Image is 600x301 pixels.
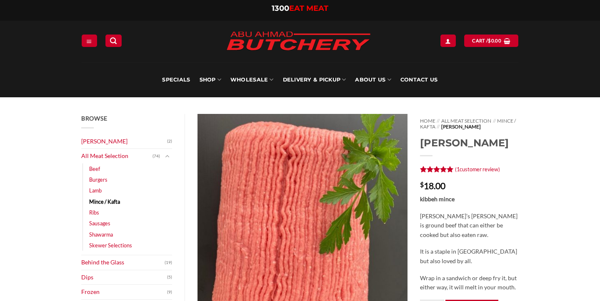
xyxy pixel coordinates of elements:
a: Mince / Kafta [89,196,120,207]
span: Cart / [472,37,501,44]
span: // [437,123,440,130]
span: (2) [167,135,172,148]
a: Specials [162,62,190,97]
a: Mince / Kafta [420,118,516,130]
p: Wrap in a sandwich or deep fry it, but either way, it will melt in your mouth. [420,274,519,292]
a: Wholesale [230,62,274,97]
span: 1 [457,166,460,173]
bdi: 18.00 [420,180,445,191]
a: Burgers [89,174,107,185]
a: Ribs [89,207,99,218]
a: All Meat Selection [441,118,491,124]
span: 1300 [272,4,289,13]
span: Rated out of 5 based on customer rating [420,166,454,176]
span: 1 [420,166,424,176]
strong: kibbeh mince [420,195,455,202]
p: It is a staple in [GEOGRAPHIC_DATA] but also loved by all. [420,247,519,266]
p: [PERSON_NAME]’s [PERSON_NAME] is ground beef that can either be cooked but also eaten raw. [420,212,519,240]
a: Search [105,35,121,47]
span: EAT MEAT [289,4,328,13]
a: Delivery & Pickup [283,62,346,97]
span: (19) [165,257,172,269]
a: View cart [464,35,518,47]
a: Menu [82,35,97,47]
h1: [PERSON_NAME] [420,136,519,149]
span: // [493,118,496,124]
a: Beef [89,163,100,174]
a: [PERSON_NAME] [81,134,167,149]
a: About Us [355,62,391,97]
span: [PERSON_NAME] [441,123,481,130]
span: Browse [81,115,107,122]
span: (9) [167,286,172,299]
a: Behind the Glass [81,255,165,270]
bdi: 0.00 [488,38,501,43]
a: SHOP [200,62,221,97]
a: Skewer Selections [89,240,132,251]
span: $ [420,181,424,188]
a: Login [440,35,455,47]
a: Home [420,118,435,124]
span: // [437,118,440,124]
a: All Meat Selection [81,149,152,163]
a: (1customer review) [455,166,500,173]
a: Lamb [89,185,102,196]
a: Sausages [89,218,110,229]
img: Abu Ahmad Butchery [219,26,377,57]
span: (5) [167,271,172,284]
div: Rated 5 out of 5 [420,166,454,174]
a: Shawarma [89,229,113,240]
a: Dips [81,270,167,285]
span: $ [488,37,491,44]
button: Toggle [162,152,172,161]
a: Frozen [81,285,167,299]
a: 1300EAT MEAT [272,4,328,13]
a: Contact Us [400,62,438,97]
span: (74) [152,150,160,163]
